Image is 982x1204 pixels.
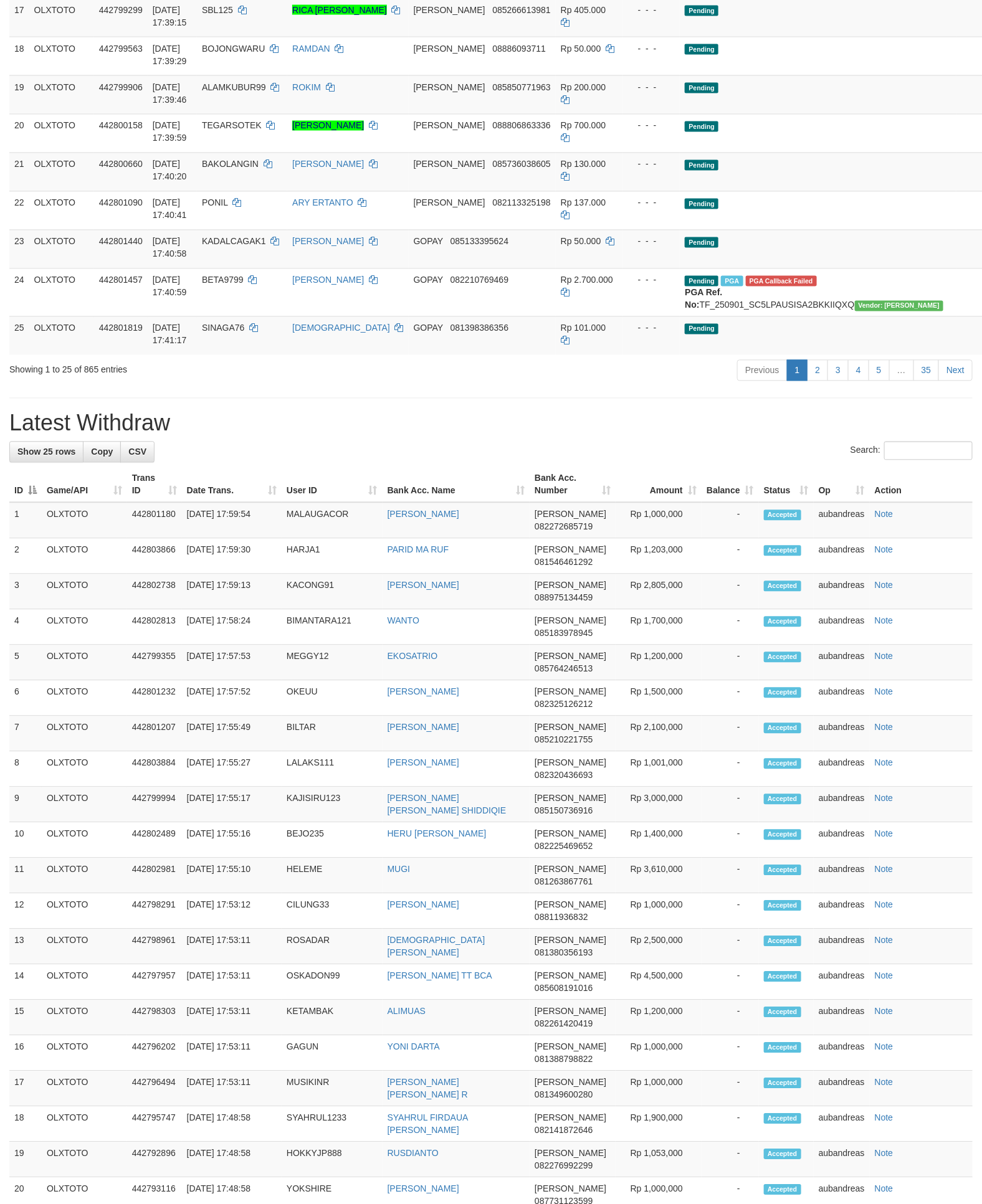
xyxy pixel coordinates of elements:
td: OLXTOTO [42,574,127,610]
td: 21 [9,153,29,191]
span: Copy 085764246513 to clipboard [535,664,593,674]
td: 3 [9,574,42,610]
span: [PERSON_NAME] [535,545,606,555]
td: aubandreas [814,823,870,858]
a: [PERSON_NAME] [292,275,364,285]
span: [PERSON_NAME] [414,44,485,54]
td: 2 [9,539,42,574]
div: - - - [628,42,675,55]
a: [PERSON_NAME] [388,900,459,910]
span: Accepted [764,652,801,663]
span: SINAGA76 [202,323,244,333]
span: BETA9799 [202,275,244,285]
td: 1 [9,503,42,539]
td: Rp 1,001,000 [616,752,702,787]
a: Note [875,652,894,661]
span: Copy 085850771963 to clipboard [492,82,550,92]
td: 25 [9,316,29,355]
span: 442800158 [99,121,143,131]
a: Note [875,723,894,732]
a: [PERSON_NAME] [388,510,459,519]
a: Note [875,1113,894,1123]
td: 19 [9,75,29,114]
div: - - - [628,274,675,287]
span: Accepted [764,830,801,840]
td: OLXTOTO [42,610,127,645]
td: [DATE] 17:57:53 [182,645,282,681]
td: TF_250901_SC5LPAUSISA2BKKIIQXQ [680,268,956,316]
span: Copy 082225469652 to clipboard [535,841,593,851]
td: [DATE] 17:59:54 [182,503,282,539]
td: OLXTOTO [29,316,94,355]
a: Note [875,687,894,697]
a: YONI DARTA [388,1042,440,1052]
a: Show 25 rows [9,442,83,463]
span: TEGARSOTEK [202,121,262,131]
span: Copy [91,447,113,457]
a: [PERSON_NAME] [388,723,459,732]
a: CSV [120,442,155,463]
div: Showing 1 to 25 of 865 entries [9,359,400,376]
td: 442801207 [127,716,182,752]
span: Accepted [764,865,801,876]
td: 4 [9,610,42,645]
span: Rp 700.000 [561,121,606,131]
a: Note [875,794,894,803]
td: BIMANTARA121 [282,610,383,645]
a: PARID MA RUF [388,545,449,555]
span: [PERSON_NAME] [414,82,485,92]
a: WANTO [388,616,419,626]
span: GOPAY [414,323,443,333]
span: [DATE] 17:39:15 [153,5,187,27]
span: SBL125 [202,5,233,15]
td: OLXTOTO [29,230,94,268]
span: [PERSON_NAME] [414,121,485,131]
td: BILTAR [282,716,383,752]
span: Copy 082325126212 to clipboard [535,699,593,709]
span: Copy 082210769469 to clipboard [450,275,508,285]
td: - [702,752,759,787]
span: 442799299 [99,5,143,15]
td: 11 [9,858,42,894]
a: [PERSON_NAME] [388,581,459,590]
td: OKEUU [282,681,383,716]
th: Amount: activate to sort column ascending [616,467,702,503]
a: Note [875,1184,894,1194]
a: [PERSON_NAME] [PERSON_NAME] R [388,1078,468,1100]
td: [DATE] 17:55:49 [182,716,282,752]
a: [PERSON_NAME] [292,159,364,169]
td: Rp 1,203,000 [616,539,702,574]
td: BEJO235 [282,823,383,858]
span: [PERSON_NAME] [535,865,606,875]
span: Marked by aubandreas [721,276,743,287]
span: [DATE] 17:40:59 [153,275,187,298]
td: Rp 2,805,000 [616,574,702,610]
span: Rp 405.000 [561,5,606,15]
a: [PERSON_NAME] [388,758,459,768]
th: Game/API: activate to sort column ascending [42,467,127,503]
span: Copy 081546461292 to clipboard [535,557,593,567]
a: RUSDIANTO [388,1149,439,1159]
span: [PERSON_NAME] [535,616,606,626]
span: Accepted [764,759,801,769]
td: LALAKS111 [282,752,383,787]
td: OLXTOTO [42,858,127,894]
span: [DATE] 17:39:46 [153,82,187,105]
td: [DATE] 17:59:13 [182,574,282,610]
span: Copy 082272685719 to clipboard [535,522,593,532]
a: ALIMUAS [388,1007,426,1017]
span: Copy 085736038605 to clipboard [492,159,550,169]
span: [PERSON_NAME] [535,758,606,768]
span: Copy 081398386356 to clipboard [450,323,508,333]
td: 442799994 [127,787,182,823]
span: Copy 085266613981 to clipboard [492,5,550,15]
td: 24 [9,268,29,316]
td: 442798291 [127,894,182,929]
span: Accepted [764,581,801,592]
span: GOPAY [414,275,443,285]
td: 442802738 [127,574,182,610]
a: Note [875,865,894,875]
td: HELEME [282,858,383,894]
td: HARJA1 [282,539,383,574]
td: 9 [9,787,42,823]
